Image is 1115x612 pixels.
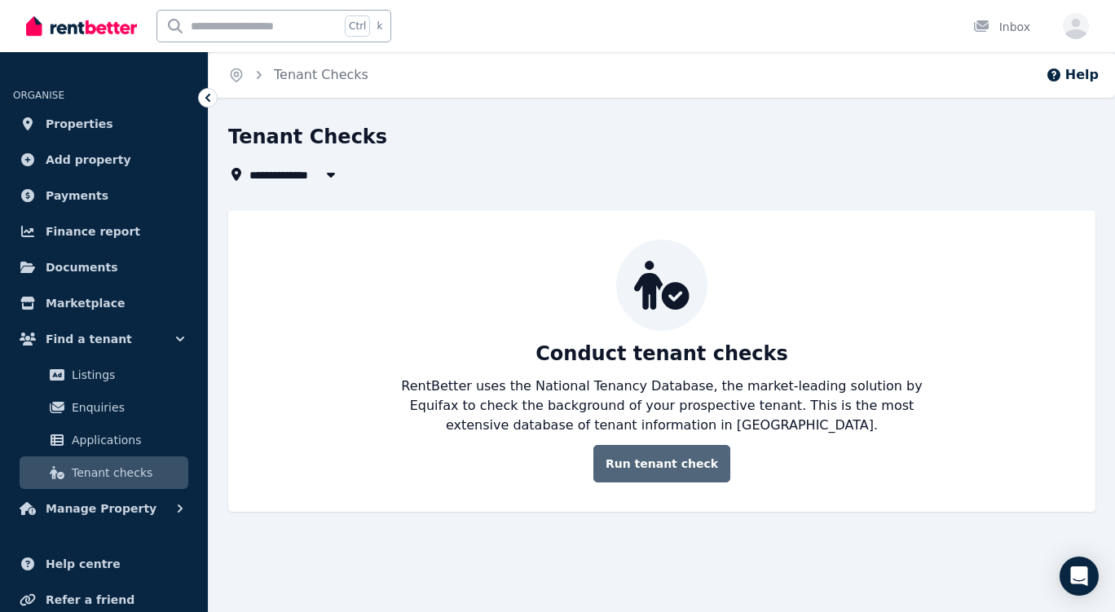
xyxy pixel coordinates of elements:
[46,329,132,349] span: Find a tenant
[973,19,1030,35] div: Inbox
[46,293,125,313] span: Marketplace
[26,14,137,38] img: RentBetter
[228,124,387,150] h1: Tenant Checks
[13,179,195,212] a: Payments
[274,67,368,82] a: Tenant Checks
[13,90,64,101] span: ORGANISE
[1060,557,1099,596] div: Open Intercom Messenger
[377,20,382,33] span: k
[13,108,195,140] a: Properties
[13,287,195,319] a: Marketplace
[46,186,108,205] span: Payments
[46,114,113,134] span: Properties
[72,398,182,417] span: Enquiries
[1046,65,1099,85] button: Help
[593,445,730,482] a: Run tenant check
[535,341,788,367] p: Conduct tenant checks
[72,365,182,385] span: Listings
[46,258,118,277] span: Documents
[13,143,195,176] a: Add property
[46,222,140,241] span: Finance report
[345,15,370,37] span: Ctrl
[20,359,188,391] a: Listings
[13,215,195,248] a: Finance report
[13,548,195,580] a: Help centre
[13,492,195,525] button: Manage Property
[20,424,188,456] a: Applications
[46,590,134,610] span: Refer a friend
[388,376,936,435] p: RentBetter uses the National Tenancy Database, the market-leading solution by Equifax to check th...
[13,251,195,284] a: Documents
[46,499,156,518] span: Manage Property
[20,391,188,424] a: Enquiries
[46,554,121,574] span: Help centre
[46,150,131,170] span: Add property
[20,456,188,489] a: Tenant checks
[72,430,182,450] span: Applications
[209,52,388,98] nav: Breadcrumb
[72,463,182,482] span: Tenant checks
[13,323,195,355] button: Find a tenant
